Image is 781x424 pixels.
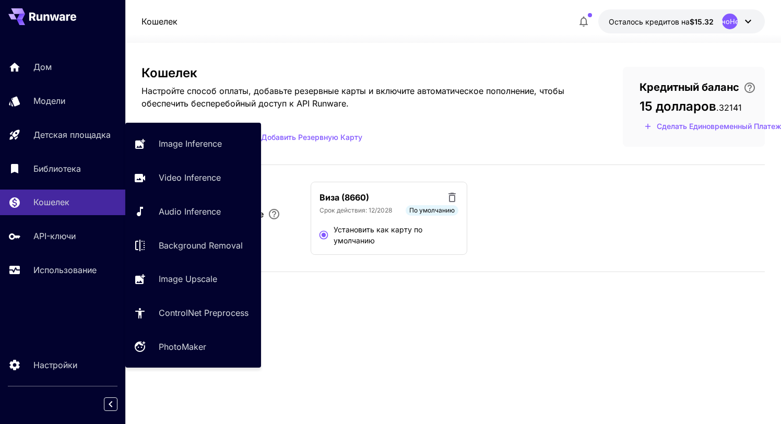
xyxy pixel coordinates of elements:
p: Image Inference [159,137,222,150]
nav: хлебные крошки [141,15,177,28]
font: Установить как карту по умолчанию [334,225,422,245]
font: Добавить резервную карту [261,133,362,142]
font: Модели [33,96,65,106]
a: Image Inference [125,131,261,157]
a: Video Inference [125,165,261,191]
a: Background Removal [125,232,261,258]
font: Кошелек [141,65,197,80]
font: Настройки [33,360,77,370]
font: Кошелек [141,16,177,27]
button: Включите функцию автоматического пополнения, чтобы обеспечить бесперебойное обслуживание. Мы авто... [264,208,285,220]
p: Video Inference [159,171,221,184]
a: ControlNet Preprocess [125,300,261,326]
font: НеопределеноНеопределено [679,17,780,26]
font: Детская площадка [33,129,111,140]
p: PhotoMaker [159,340,206,353]
div: 15,32141 долл. США [609,16,714,27]
button: 15,32141 долл. США [598,9,765,33]
font: 15 долларов [640,99,716,114]
font: Кошелек [33,197,69,207]
font: 32141 [719,102,742,113]
button: Введите данные вашей карты и выберите сумму автоматического пополнения, чтобы избежать перебоев в... [739,81,760,94]
p: Audio Inference [159,205,221,218]
a: Image Upscale [125,266,261,292]
p: Background Removal [159,239,243,252]
font: По умолчанию [409,206,455,214]
div: Свернуть боковую панель [112,395,125,414]
p: ControlNet Preprocess [159,307,249,319]
font: Дом [33,62,52,72]
p: Image Upscale [159,273,217,285]
font: Использование [33,265,97,275]
a: PhotoMaker [125,334,261,360]
font: . [716,102,719,113]
font: Виза (8660) [319,192,369,203]
font: $15.32 [690,17,714,26]
font: Настройте способ оплаты, добавьте резервные карты и включите автоматическое пополнение, чтобы обе... [141,86,564,109]
font: Библиотека [33,163,81,174]
font: API-ключи [33,231,76,241]
font: Кредитный баланс [640,81,739,93]
font: Осталось кредитов на [609,17,690,26]
font: Срок действия: 12/2028 [319,206,392,214]
button: Свернуть боковую панель [104,397,117,411]
a: Audio Inference [125,199,261,225]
